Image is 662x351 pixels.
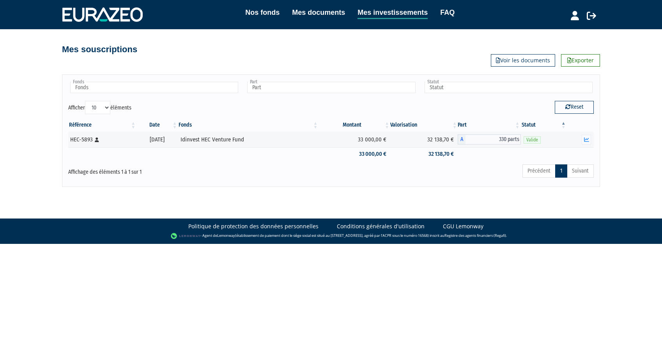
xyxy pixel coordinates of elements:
[178,118,319,132] th: Fonds: activer pour trier la colonne par ordre croissant
[68,118,136,132] th: Référence : activer pour trier la colonne par ordre croissant
[466,134,520,145] span: 330 parts
[68,101,131,114] label: Afficher éléments
[245,7,280,18] a: Nos fonds
[524,136,541,144] span: Valide
[443,222,483,230] a: CGU Lemonway
[522,164,556,178] a: Précédent
[8,232,654,240] div: - Agent de (établissement de paiement dont le siège social est situé au [STREET_ADDRESS], agréé p...
[68,164,280,176] div: Affichage des éléments 1 à 1 sur 1
[70,136,134,144] div: HEC-5893
[491,54,555,67] a: Voir les documents
[567,164,594,178] a: Suivant
[390,147,458,161] td: 32 138,70 €
[62,7,143,21] img: 1732889491-logotype_eurazeo_blanc_rvb.png
[561,54,600,67] a: Exporter
[217,233,235,238] a: Lemonway
[555,164,567,178] a: 1
[85,101,110,114] select: Afficheréléments
[358,7,428,19] a: Mes investissements
[95,138,99,142] i: [Français] Personne physique
[136,118,178,132] th: Date: activer pour trier la colonne par ordre croissant
[555,101,594,113] button: Reset
[292,7,345,18] a: Mes documents
[521,118,567,132] th: Statut : activer pour trier la colonne par ordre d&eacute;croissant
[337,222,425,230] a: Conditions générales d'utilisation
[139,136,175,144] div: [DATE]
[319,147,391,161] td: 33 000,00 €
[390,132,458,147] td: 32 138,70 €
[319,118,391,132] th: Montant: activer pour trier la colonne par ordre croissant
[188,222,319,230] a: Politique de protection des données personnelles
[181,136,316,144] div: Idinvest HEC Venture Fund
[458,118,520,132] th: Part: activer pour trier la colonne par ordre croissant
[171,232,201,240] img: logo-lemonway.png
[390,118,458,132] th: Valorisation: activer pour trier la colonne par ordre croissant
[440,7,455,18] a: FAQ
[319,132,391,147] td: 33 000,00 €
[458,134,466,145] span: A
[444,233,506,238] a: Registre des agents financiers (Regafi)
[62,45,137,54] h4: Mes souscriptions
[458,134,520,145] div: A - Idinvest HEC Venture Fund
